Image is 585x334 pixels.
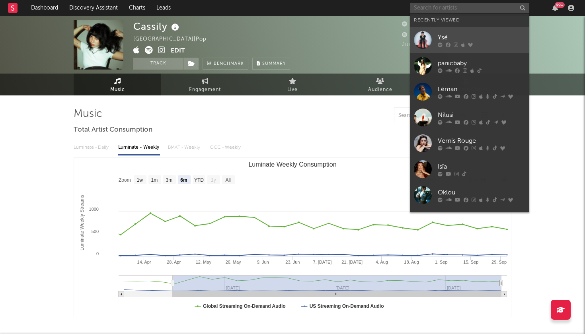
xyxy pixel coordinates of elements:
[438,136,525,146] div: Vernis Rouge
[438,33,525,42] div: Ysé
[463,260,478,264] text: 15. Sep
[161,74,249,95] a: Engagement
[438,162,525,171] div: Isïa
[203,303,286,309] text: Global Streaming On-Demand Audio
[167,260,181,264] text: 28. Apr
[410,208,529,234] a: Zélie
[310,303,384,309] text: US Streaming On-Demand Audio
[491,260,507,264] text: 29. Sep
[133,35,216,44] div: [GEOGRAPHIC_DATA] | Pop
[96,251,99,256] text: 0
[404,260,419,264] text: 18. Aug
[118,141,160,154] div: Luminate - Weekly
[137,260,151,264] text: 14. Apr
[410,3,529,13] input: Search for artists
[336,74,424,95] a: Audience
[313,260,332,264] text: 7. [DATE]
[248,161,336,168] text: Luminate Weekly Consumption
[410,105,529,130] a: Nilusi
[402,22,420,27] span: 521
[438,58,525,68] div: panicbaby
[225,177,230,183] text: All
[368,85,392,95] span: Audience
[414,16,525,25] div: Recently Viewed
[79,195,85,250] text: Luminate Weekly Streams
[225,260,241,264] text: 26. May
[166,177,173,183] text: 3m
[285,260,300,264] text: 23. Jun
[410,79,529,105] a: Léman
[137,177,143,183] text: 1w
[203,58,248,70] a: Benchmark
[189,85,221,95] span: Engagement
[110,85,125,95] span: Music
[74,158,511,317] svg: Luminate Weekly Consumption
[402,33,473,38] span: 1 577 Monthly Listeners
[252,58,290,70] button: Summary
[74,74,161,95] a: Music
[74,125,152,135] span: Total Artist Consumption
[438,188,525,197] div: Oklou
[394,113,478,119] input: Search by song name or URL
[171,46,185,56] button: Edit
[249,74,336,95] a: Live
[287,85,298,95] span: Live
[435,260,448,264] text: 1. Sep
[211,177,216,183] text: 1y
[410,156,529,182] a: Isïa
[555,2,565,8] div: 99 +
[376,260,388,264] text: 4. Aug
[341,260,363,264] text: 21. [DATE]
[119,177,131,183] text: Zoom
[92,229,99,234] text: 500
[410,130,529,156] a: Vernis Rouge
[402,42,448,47] span: Jump Score: 63.2
[552,5,558,11] button: 99+
[89,207,99,212] text: 1000
[410,182,529,208] a: Oklou
[196,260,212,264] text: 12. May
[194,177,204,183] text: YTD
[133,20,181,33] div: Cassily
[151,177,158,183] text: 1m
[257,260,269,264] text: 9. Jun
[262,62,286,66] span: Summary
[438,110,525,120] div: Nilusi
[180,177,187,183] text: 6m
[438,84,525,94] div: Léman
[214,59,244,69] span: Benchmark
[133,58,183,70] button: Track
[410,27,529,53] a: Ysé
[410,53,529,79] a: panicbaby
